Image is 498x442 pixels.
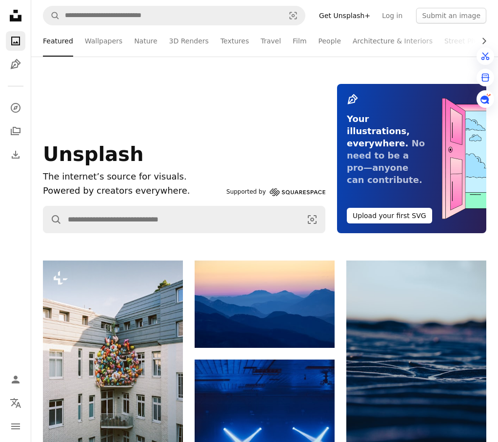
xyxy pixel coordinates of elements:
a: Layered blue mountains under a pastel sky [195,300,335,308]
a: Illustrations [6,55,25,74]
a: People [319,25,341,57]
button: Menu [6,417,25,436]
a: Photos [6,31,25,51]
a: Explore [6,98,25,118]
form: Find visuals sitewide [43,6,305,25]
p: Powered by creators everywhere. [43,184,222,198]
button: Visual search [299,206,325,233]
a: Textures [220,25,249,57]
a: Travel [260,25,281,57]
a: Get Unsplash+ [313,8,376,23]
button: Search Unsplash [43,206,62,233]
button: Search Unsplash [43,6,60,25]
a: Log in [376,8,408,23]
button: Language [6,393,25,413]
button: scroll list to the right [475,31,486,51]
a: A large cluster of colorful balloons on a building facade. [43,350,183,359]
h1: The internet’s source for visuals. [43,170,222,184]
button: Upload your first SVG [347,208,432,223]
a: Film [293,25,306,57]
a: Supported by [226,186,325,198]
a: Download History [6,145,25,164]
a: Collections [6,121,25,141]
span: Unsplash [43,143,143,165]
a: Nature [134,25,157,57]
button: Submit an image [416,8,486,23]
a: Wallpapers [85,25,122,57]
span: Your illustrations, everywhere. [347,114,410,148]
form: Find visuals sitewide [43,206,325,233]
a: Rippled sand dunes under a twilight sky [346,361,486,370]
a: Log in / Sign up [6,370,25,389]
img: Layered blue mountains under a pastel sky [195,261,335,348]
button: Visual search [281,6,305,25]
a: 3D Renders [169,25,209,57]
a: Architecture & Interiors [353,25,433,57]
